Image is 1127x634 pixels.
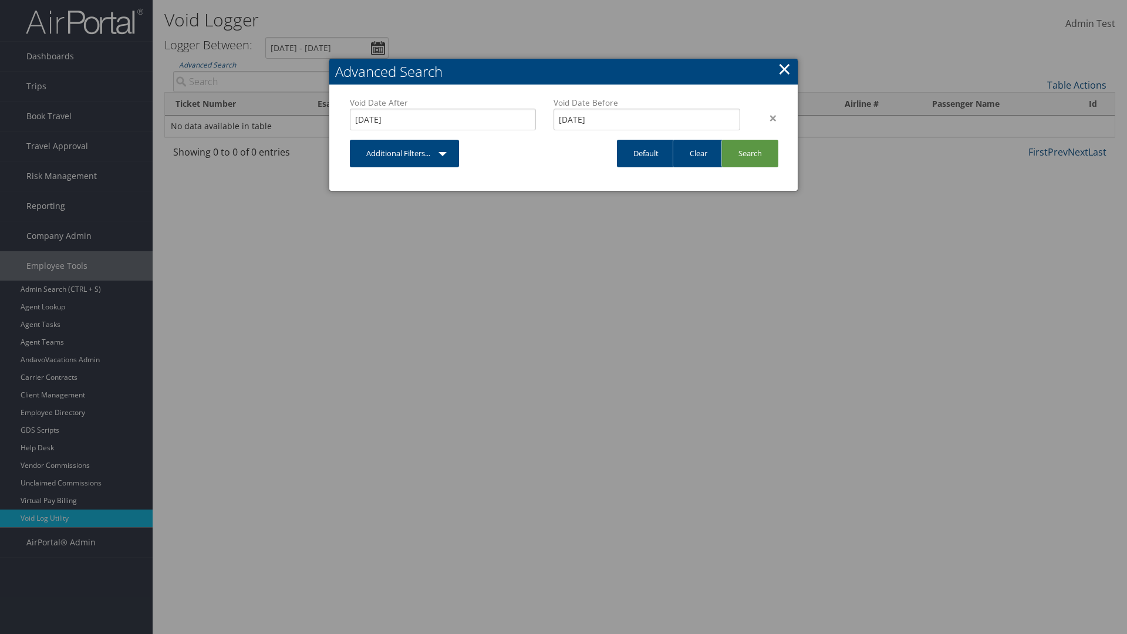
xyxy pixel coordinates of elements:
[673,140,724,167] a: Clear
[350,97,536,109] label: Void Date After
[749,111,786,125] div: ×
[329,59,798,85] h2: Advanced Search
[721,140,778,167] a: Search
[350,140,459,167] a: Additional Filters...
[554,97,740,109] label: Void Date Before
[617,140,675,167] a: Default
[778,57,791,80] a: Close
